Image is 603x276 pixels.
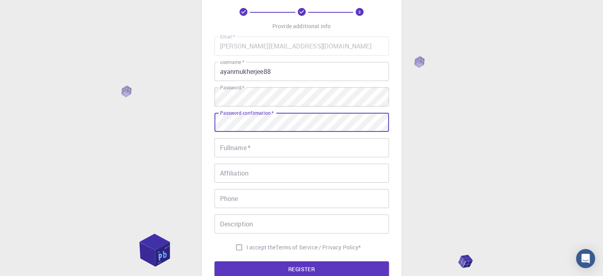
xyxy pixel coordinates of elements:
div: Open Intercom Messenger [576,249,595,268]
label: Email [220,33,235,40]
a: Terms of Service / Privacy Policy* [276,243,361,251]
label: Password [220,84,244,91]
text: 3 [358,9,361,15]
label: username [220,59,244,66]
label: Password confirmation [220,110,274,116]
p: Terms of Service / Privacy Policy * [276,243,361,251]
span: I accept the [247,243,276,251]
p: Provide additional info [272,22,331,30]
